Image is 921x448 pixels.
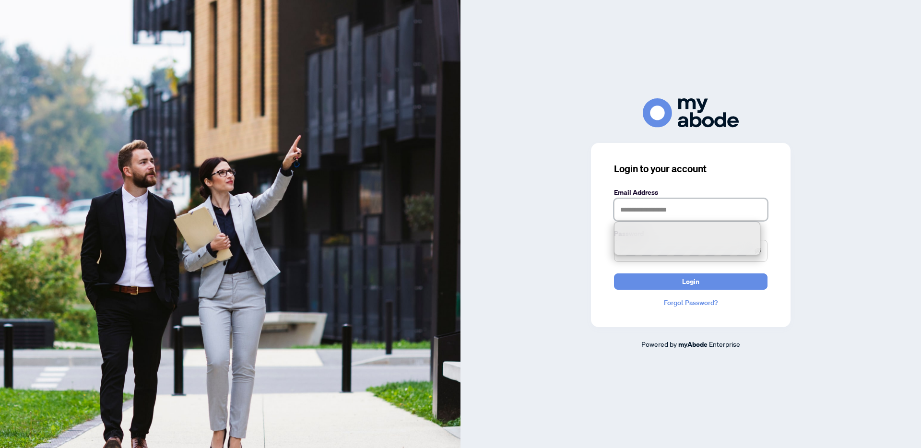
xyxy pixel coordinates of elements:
a: myAbode [678,339,708,350]
h3: Login to your account [614,162,767,176]
label: Email Address [614,187,767,198]
a: Forgot Password? [614,297,767,308]
span: Enterprise [709,340,740,348]
img: ma-logo [643,98,739,128]
button: Login [614,273,767,290]
span: Login [682,274,699,289]
span: Powered by [641,340,677,348]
